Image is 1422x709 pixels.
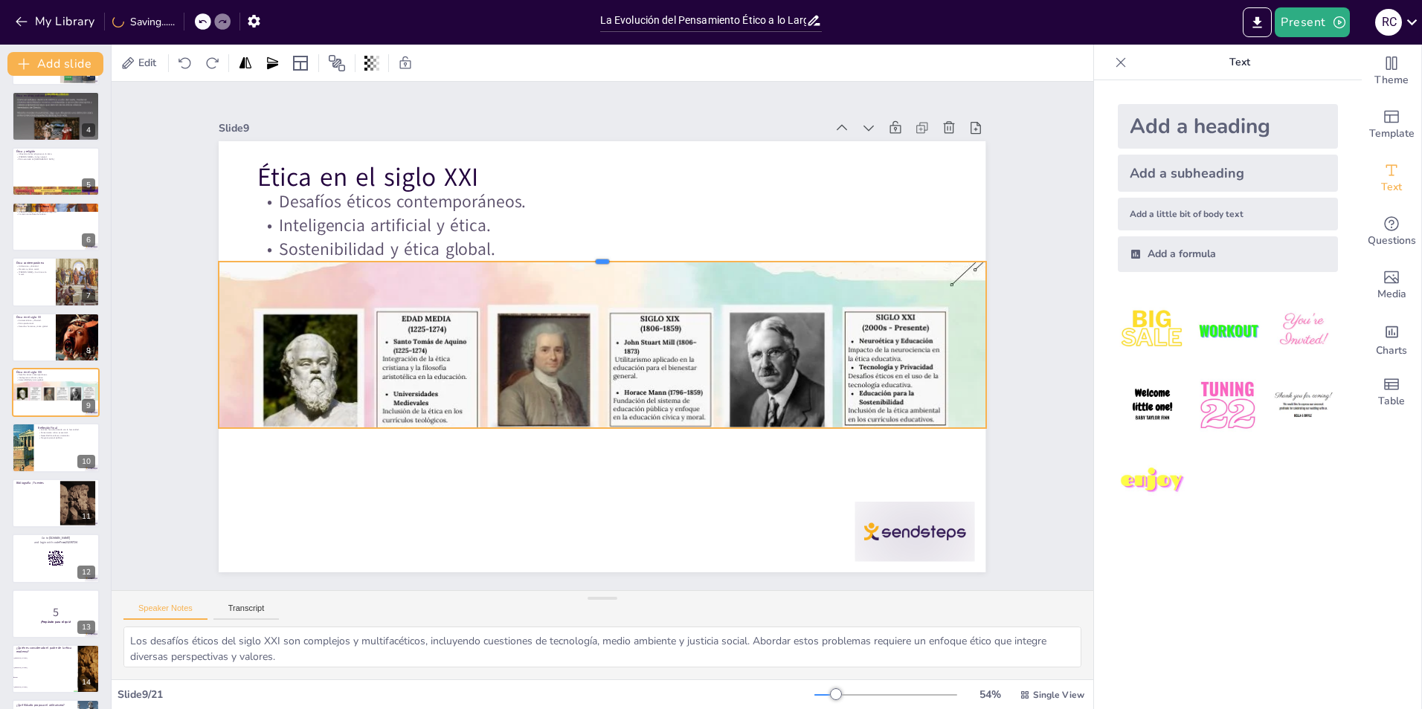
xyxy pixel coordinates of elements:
[14,658,77,659] span: [PERSON_NAME]
[1362,98,1421,152] div: Add ready made slides
[77,676,95,689] div: 14
[16,265,51,268] p: Utilitarismo y felicidad.
[82,123,95,137] div: 4
[1374,72,1409,88] span: Theme
[135,56,159,70] span: Edit
[1362,205,1421,259] div: Get real-time input from your audience
[38,428,95,431] p: La ética ha evolucionado con la humanidad.
[16,210,95,213] p: [PERSON_NAME] y el imperativo categórico.
[16,149,95,153] p: Ética y religión
[1375,9,1402,36] div: R C
[1033,689,1084,701] span: Single View
[367,54,940,478] p: Sostenibilidad y ética global.
[16,204,95,209] p: Ética en la Edad Moderna
[1193,296,1262,365] img: 2.jpeg
[123,627,1081,667] textarea: Los desafíos éticos del siglo XXI son complejos y multifacéticos, incluyendo cuestiones de tecnol...
[1369,126,1415,142] span: Template
[16,540,95,545] p: and login with code
[1269,371,1338,440] img: 6.jpeg
[1362,45,1421,98] div: Change the overall theme
[16,379,95,382] p: Sostenibilidad y ética global.
[16,322,51,325] p: Ética profesional.
[16,158,95,161] p: Ética centrada en [DEMOGRAPHIC_DATA].
[38,434,95,437] p: Necesidad de valores universales.
[1362,312,1421,366] div: Add charts and graphs
[14,676,77,678] span: Kant
[82,178,95,192] div: 5
[1377,286,1406,302] span: Media
[38,431,95,434] p: Pensamiento crítico es esencial.
[49,537,71,540] strong: [DOMAIN_NAME]
[16,325,51,328] p: Derechos humanos y ética global.
[12,534,100,583] div: 12
[12,313,100,362] div: 8
[82,344,95,357] div: 8
[600,10,807,31] input: Insert title
[1118,155,1338,192] div: Add a subheading
[289,51,312,75] div: Layout
[16,319,51,322] p: Existencialismo y libertad.
[12,368,100,417] div: 9
[1118,104,1338,149] div: Add a heading
[1362,152,1421,205] div: Add text boxes
[1118,371,1187,440] img: 4.jpeg
[12,202,100,251] div: 6
[1275,7,1349,37] button: Present
[12,257,100,306] div: 7
[1118,296,1187,365] img: 1.jpeg
[14,667,77,668] span: [PERSON_NAME]
[16,314,51,319] p: Ética en el siglo XX
[1243,7,1272,37] button: Export to PowerPoint
[12,479,100,528] div: 11
[1133,45,1347,80] p: Text
[77,566,95,579] div: 12
[16,100,95,103] p: [DEMOGRAPHIC_DATA] en la [GEOGRAPHIC_DATA].
[77,621,95,634] div: 13
[213,603,280,620] button: Transcript
[1375,7,1402,37] button: R C
[16,152,95,155] p: Influencia de las religiones en la ética.
[12,589,100,638] div: 13
[16,213,95,216] p: La razón como base de la ética.
[16,155,95,158] p: [PERSON_NAME] y la ley natural.
[16,646,74,654] p: ¿Quién es considerado el padre de la ética moderna?
[77,510,95,523] div: 11
[16,97,95,100] p: Ética en [GEOGRAPHIC_DATA].
[1269,296,1338,365] img: 3.jpeg
[11,10,101,33] button: My Library
[82,233,95,247] div: 6
[16,376,95,379] p: Inteligencia artificial y ética.
[16,268,51,271] p: Marxismo y ética social.
[41,620,71,624] strong: ¡Prepárate para el quiz!
[16,207,95,210] p: Individualismo en la ética moderna.
[16,94,95,98] p: Ética en otras culturas antiguas
[16,703,74,708] p: ¿Qué filósofo propuso el utilitarismo?
[12,423,100,472] div: 10
[1368,233,1416,249] span: Questions
[38,425,95,430] p: Reflexión Final
[14,686,77,687] span: [PERSON_NAME]
[328,54,346,72] span: Position
[382,34,954,459] p: Inteligencia artificial y ética.
[16,373,95,376] p: Desafíos éticos contemporáneos.
[1118,198,1338,230] div: Add a little bit of body text
[395,15,968,439] p: Desafíos éticos contemporáneos.
[7,52,103,76] button: Add slide
[972,687,1008,702] div: 54 %
[123,603,207,620] button: Speaker Notes
[12,644,100,693] div: 14
[16,271,51,276] p: [PERSON_NAME] y la crítica a la moral.
[12,147,100,196] div: 5
[16,370,95,375] p: Ética en el siglo XXI
[1193,371,1262,440] img: 5.jpeg
[16,603,95,620] p: 5
[16,103,95,106] p: [DEMOGRAPHIC_DATA] y la armonía social.
[16,261,51,265] p: Ética contemporánea
[16,481,56,485] p: Bibliografía / Fuentes
[1376,343,1407,359] span: Charts
[1378,393,1405,409] span: Table
[1362,366,1421,419] div: Add a table
[77,455,95,468] div: 10
[118,687,814,702] div: Slide 9 / 21
[1118,447,1187,516] img: 7.jpeg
